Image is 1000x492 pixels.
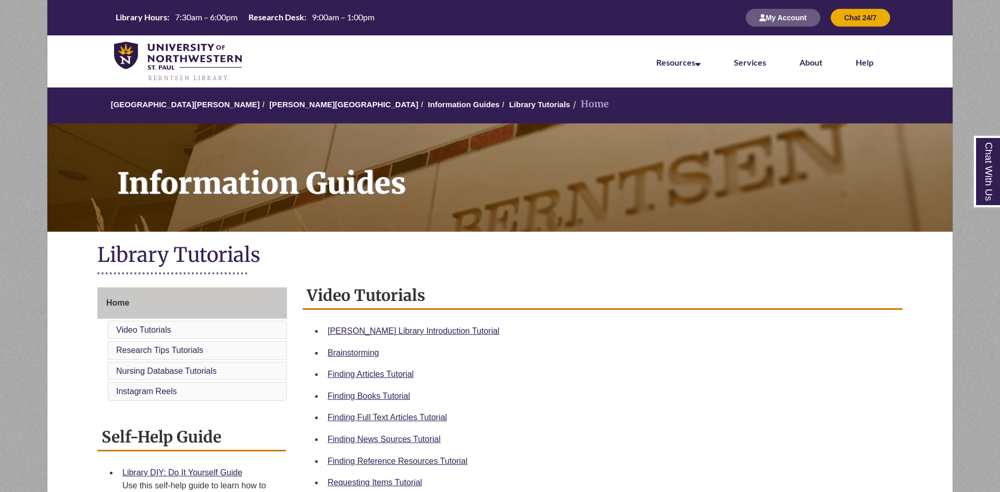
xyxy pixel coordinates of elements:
a: Resources [656,57,701,67]
a: Chat 24/7 [831,13,890,22]
a: Finding Reference Resources Tutorial [328,457,468,465]
a: Research Tips Tutorials [116,346,203,355]
a: Home [97,287,287,319]
a: Library DIY: Do It Yourself Guide [122,468,242,477]
div: Guide Page Menu [97,287,287,403]
a: Nursing Database Tutorials [116,367,217,375]
a: Finding News Sources Tutorial [328,435,441,444]
h1: Information Guides [106,123,953,218]
th: Research Desk: [244,11,308,23]
a: Help [856,57,873,67]
a: Finding Articles Tutorial [328,370,414,379]
li: Home [570,97,609,112]
span: 7:30am – 6:00pm [175,12,238,22]
a: Requesting Items Tutorial [328,478,422,487]
a: Video Tutorials [116,325,171,334]
h2: Video Tutorials [303,282,903,310]
a: [PERSON_NAME] Library Introduction Tutorial [328,326,499,335]
a: [PERSON_NAME][GEOGRAPHIC_DATA] [269,100,418,109]
a: About [799,57,822,67]
table: Hours Today [111,11,379,23]
button: My Account [746,9,820,27]
a: Information Guides [428,100,500,109]
a: Finding Full Text Articles Tutorial [328,413,447,422]
a: Services [734,57,766,67]
a: Hours Today [111,11,379,24]
a: Brainstorming [328,348,379,357]
a: Library Tutorials [509,100,570,109]
a: Instagram Reels [116,387,177,396]
a: Information Guides [47,123,953,232]
th: Library Hours: [111,11,171,23]
button: Chat 24/7 [831,9,890,27]
img: UNWSP Library Logo [114,42,242,82]
h2: Self-Help Guide [97,424,286,451]
a: [GEOGRAPHIC_DATA][PERSON_NAME] [111,100,260,109]
span: Home [106,298,129,307]
h1: Library Tutorials [97,242,903,270]
a: My Account [746,13,820,22]
a: Finding Books Tutorial [328,392,410,400]
span: 9:00am – 1:00pm [312,12,374,22]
